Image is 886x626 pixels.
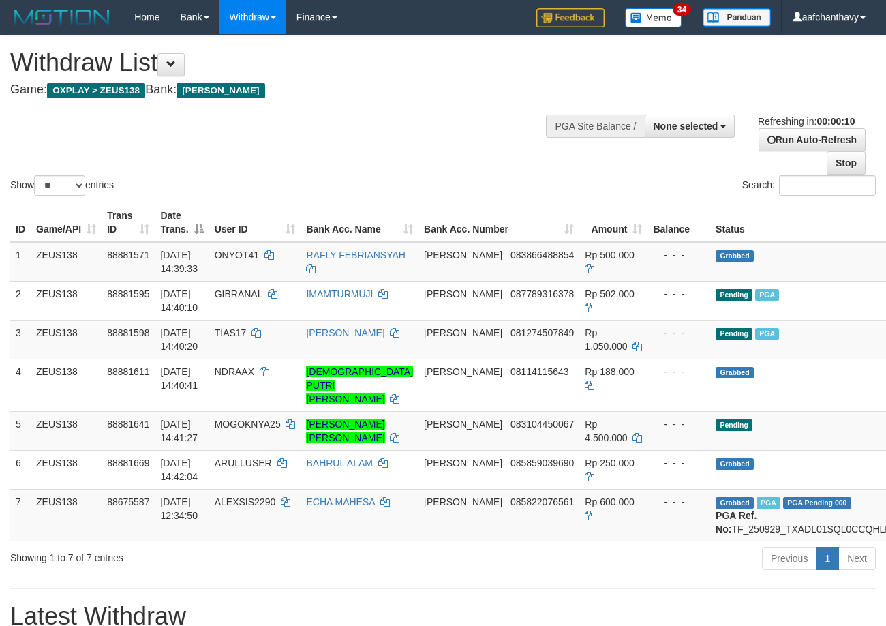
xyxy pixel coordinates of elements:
strong: 00:00:10 [816,116,855,127]
span: Marked by aafsolysreylen [755,289,779,301]
span: Copy 085859039690 to clipboard [510,458,574,468]
a: [PERSON_NAME] [306,327,384,338]
a: Stop [827,151,866,175]
span: Grabbed [716,367,754,378]
td: 3 [10,320,31,359]
span: [DATE] 14:39:33 [160,250,198,274]
span: Copy 08114115643 to clipboard [510,366,569,377]
td: ZEUS138 [31,489,102,541]
span: [PERSON_NAME] [424,366,502,377]
span: [DATE] 14:40:20 [160,327,198,352]
span: Grabbed [716,250,754,262]
span: Rp 502.000 [585,288,634,299]
div: - - - [653,326,705,340]
img: Feedback.jpg [536,8,605,27]
th: Amount: activate to sort column ascending [579,203,647,242]
th: Bank Acc. Name: activate to sort column ascending [301,203,418,242]
img: Button%20Memo.svg [625,8,682,27]
span: Copy 083866488854 to clipboard [510,250,574,260]
td: ZEUS138 [31,411,102,450]
div: - - - [653,456,705,470]
div: Showing 1 to 7 of 7 entries [10,546,359,565]
span: [PERSON_NAME] [424,496,502,507]
th: Balance [647,203,710,242]
td: 1 [10,242,31,282]
span: [PERSON_NAME] [424,288,502,299]
div: - - - [653,365,705,378]
span: ONYOT41 [215,250,259,260]
a: [DEMOGRAPHIC_DATA] PUTRI [PERSON_NAME] [306,366,413,404]
b: PGA Ref. No: [716,510,757,535]
th: Trans ID: activate to sort column ascending [102,203,155,242]
button: None selected [645,115,735,138]
span: [DATE] 14:42:04 [160,458,198,482]
td: ZEUS138 [31,281,102,320]
span: 34 [673,3,691,16]
td: 6 [10,450,31,489]
span: [PERSON_NAME] [424,458,502,468]
span: Marked by aafpengsreynich [757,497,780,509]
a: IMAMTURMUJI [306,288,373,299]
span: 88881611 [107,366,149,377]
span: None selected [654,121,718,132]
span: Rp 250.000 [585,458,634,468]
span: [DATE] 14:41:27 [160,419,198,443]
span: Pending [716,328,752,340]
th: Date Trans.: activate to sort column descending [155,203,209,242]
span: 88881641 [107,419,149,430]
span: Grabbed [716,458,754,470]
span: Copy 081274507849 to clipboard [510,327,574,338]
img: MOTION_logo.png [10,7,114,27]
span: [PERSON_NAME] [177,83,264,98]
a: Next [838,547,876,570]
label: Search: [742,175,876,196]
span: PGA Pending [783,497,851,509]
span: 88881669 [107,458,149,468]
td: 4 [10,359,31,411]
span: TIAS17 [215,327,247,338]
a: Previous [762,547,816,570]
div: - - - [653,417,705,431]
td: ZEUS138 [31,242,102,282]
span: GIBRANAL [215,288,262,299]
span: Rp 188.000 [585,366,634,377]
span: Grabbed [716,497,754,509]
a: RAFLY FEBRIANSYAH [306,250,405,260]
div: - - - [653,495,705,509]
a: Run Auto-Refresh [759,128,866,151]
a: 1 [816,547,839,570]
th: Game/API: activate to sort column ascending [31,203,102,242]
div: - - - [653,248,705,262]
span: Pending [716,419,752,431]
span: Pending [716,289,752,301]
span: ARULLUSER [215,458,272,468]
span: Copy 087789316378 to clipboard [510,288,574,299]
th: ID [10,203,31,242]
span: Copy 085822076561 to clipboard [510,496,574,507]
td: 5 [10,411,31,450]
span: Rp 500.000 [585,250,634,260]
select: Showentries [34,175,85,196]
a: BAHRUL ALAM [306,458,373,468]
span: Marked by aafsolysreylen [755,328,779,340]
span: [PERSON_NAME] [424,250,502,260]
td: ZEUS138 [31,359,102,411]
span: 88881595 [107,288,149,299]
span: [DATE] 14:40:41 [160,366,198,391]
span: ALEXSIS2290 [215,496,276,507]
td: ZEUS138 [31,320,102,359]
th: Bank Acc. Number: activate to sort column ascending [418,203,579,242]
label: Show entries [10,175,114,196]
th: User ID: activate to sort column ascending [209,203,301,242]
span: Rp 1.050.000 [585,327,627,352]
span: 88675587 [107,496,149,507]
span: OXPLAY > ZEUS138 [47,83,145,98]
a: [PERSON_NAME] [PERSON_NAME] [306,419,384,443]
span: Rp 600.000 [585,496,634,507]
span: NDRAAX [215,366,254,377]
span: Copy 083104450067 to clipboard [510,419,574,430]
h1: Withdraw List [10,49,577,76]
div: - - - [653,287,705,301]
span: [DATE] 14:40:10 [160,288,198,313]
h4: Game: Bank: [10,83,577,97]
